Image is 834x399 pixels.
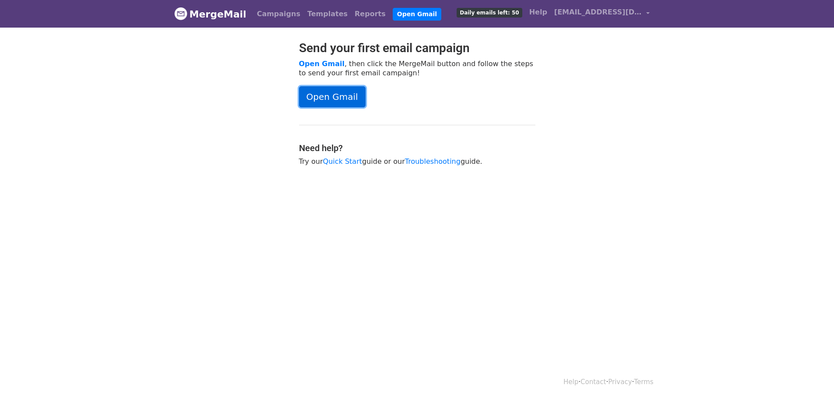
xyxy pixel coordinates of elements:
[634,378,653,386] a: Terms
[304,5,351,23] a: Templates
[393,8,441,21] a: Open Gmail
[299,41,535,56] h2: Send your first email campaign
[299,86,366,107] a: Open Gmail
[554,7,642,18] span: [EMAIL_ADDRESS][DOMAIN_NAME]
[174,7,187,20] img: MergeMail logo
[608,378,632,386] a: Privacy
[405,157,461,166] a: Troubleshooting
[351,5,389,23] a: Reports
[299,59,535,78] p: , then click the MergeMail button and follow the steps to send your first email campaign!
[174,5,246,23] a: MergeMail
[551,4,653,24] a: [EMAIL_ADDRESS][DOMAIN_NAME]
[323,157,362,166] a: Quick Start
[299,143,535,153] h4: Need help?
[457,8,522,18] span: Daily emails left: 50
[299,60,345,68] a: Open Gmail
[299,157,535,166] p: Try our guide or our guide.
[526,4,551,21] a: Help
[453,4,525,21] a: Daily emails left: 50
[253,5,304,23] a: Campaigns
[581,378,606,386] a: Contact
[563,378,578,386] a: Help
